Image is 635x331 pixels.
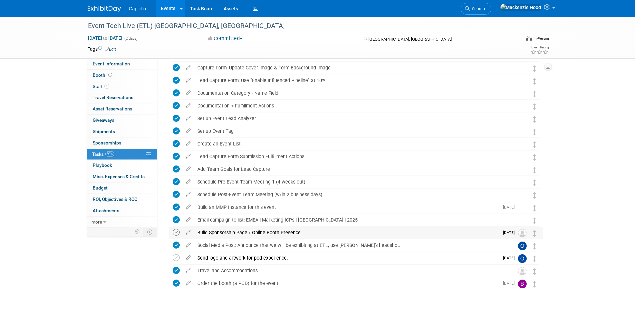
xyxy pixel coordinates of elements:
[182,242,194,248] a: edit
[105,47,116,52] a: Edit
[194,189,505,200] div: Schedule Post-Event Team Meeting (w/in 2 business days)
[93,197,137,202] span: ROI, Objectives & ROO
[182,128,194,134] a: edit
[88,6,121,12] img: ExhibitDay
[194,100,505,111] div: Documentation + Fulfillment Actions
[503,205,518,210] span: [DATE]
[518,229,527,238] img: Unassigned
[92,151,114,157] span: Tasks
[533,141,536,148] i: Move task
[533,205,536,211] i: Move task
[194,163,505,175] div: Add Team Goals for Lead Capture
[88,46,116,52] td: Tags
[503,230,518,235] span: [DATE]
[194,113,505,124] div: Set up Event Lead Analyzer
[518,77,527,85] img: Mackenzie Hood
[182,103,194,109] a: edit
[93,140,121,145] span: Sponsorships
[104,84,109,89] span: 1
[182,77,194,83] a: edit
[93,61,130,66] span: Event Information
[518,153,527,161] img: Mackenzie Hood
[518,178,527,187] img: Mackenzie Hood
[182,192,194,198] a: edit
[93,117,114,123] span: Giveaways
[93,174,145,179] span: Misc. Expenses & Credits
[533,65,536,72] i: Move task
[182,255,194,261] a: edit
[533,268,536,275] i: Move task
[194,176,505,188] div: Schedule Pre-Event Team Meeting 1 (4 weeks out)
[533,154,536,160] i: Move task
[87,205,157,216] a: Attachments
[518,115,527,123] img: Mackenzie Hood
[533,281,536,287] i: Move task
[194,227,499,238] div: Build Sponsorship Page / Online Booth Presence
[194,138,505,149] div: Create an Event List
[182,268,194,274] a: edit
[503,281,518,286] span: [DATE]
[182,115,194,121] a: edit
[93,95,133,100] span: Travel Reservations
[533,180,536,186] i: Move task
[182,280,194,286] a: edit
[87,137,157,148] a: Sponsorships
[87,194,157,205] a: ROI, Objectives & ROO
[518,64,527,73] img: Mackenzie Hood
[533,167,536,173] i: Move task
[368,37,452,42] span: [GEOGRAPHIC_DATA], [GEOGRAPHIC_DATA]
[93,162,112,168] span: Playbook
[533,116,536,122] i: Move task
[533,256,536,262] i: Move task
[518,89,527,98] img: Mackenzie Hood
[518,242,527,250] img: Owen Ellison
[461,3,491,15] a: Search
[86,20,510,32] div: Event Tech Live (ETL) [GEOGRAPHIC_DATA], [GEOGRAPHIC_DATA]
[87,126,157,137] a: Shipments
[194,75,505,86] div: Lead Capture Form: Use "Enable Influenced Pipeline" at 10%
[93,129,115,134] span: Shipments
[194,87,505,99] div: Documentation Category - Name Field
[533,36,549,41] div: In-Person
[533,129,536,135] i: Move task
[182,141,194,147] a: edit
[87,149,157,160] a: Tasks90%
[87,103,157,114] a: Asset Reservations
[87,58,157,69] a: Event Information
[124,36,138,41] span: (2 days)
[518,127,527,136] img: Mackenzie Hood
[87,171,157,182] a: Misc. Expenses & Credits
[182,204,194,210] a: edit
[93,208,119,213] span: Attachments
[533,243,536,249] i: Move task
[87,92,157,103] a: Travel Reservations
[87,183,157,194] a: Budget
[182,90,194,96] a: edit
[182,230,194,236] a: edit
[518,140,527,149] img: Mackenzie Hood
[105,151,114,156] span: 90%
[107,72,113,77] span: Booth not reserved yet
[182,65,194,71] a: edit
[87,115,157,126] a: Giveaways
[87,81,157,92] a: Staff1
[470,6,485,11] span: Search
[518,280,527,288] img: Brad Froese
[93,84,109,89] span: Staff
[503,256,518,260] span: [DATE]
[533,91,536,97] i: Move task
[91,219,102,225] span: more
[194,151,505,162] div: Lead Capture Form Submission Fulfillment Actions
[87,70,157,81] a: Booth
[533,103,536,110] i: Move task
[533,230,536,237] i: Move task
[194,240,505,251] div: Social Media Post: Announce that we will be exhibiting at ETL, use [PERSON_NAME]'s headshot.
[182,217,194,223] a: edit
[129,6,146,11] span: Captello
[533,218,536,224] i: Move task
[194,278,499,289] div: Order the booth (a POD) for the event.
[533,78,536,84] i: Move task
[182,179,194,185] a: edit
[87,160,157,171] a: Playbook
[518,254,527,263] img: Owen Ellison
